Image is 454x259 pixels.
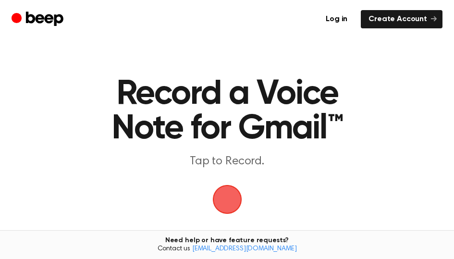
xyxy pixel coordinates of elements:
a: [EMAIL_ADDRESS][DOMAIN_NAME] [192,246,297,252]
a: Log in [318,10,355,28]
span: Contact us [6,245,448,254]
h1: Record a Voice Note for Gmail™ [104,77,350,146]
p: Tap to Record. [104,154,350,170]
a: Create Account [361,10,442,28]
img: Beep Logo [213,185,242,214]
a: Beep [12,10,66,29]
